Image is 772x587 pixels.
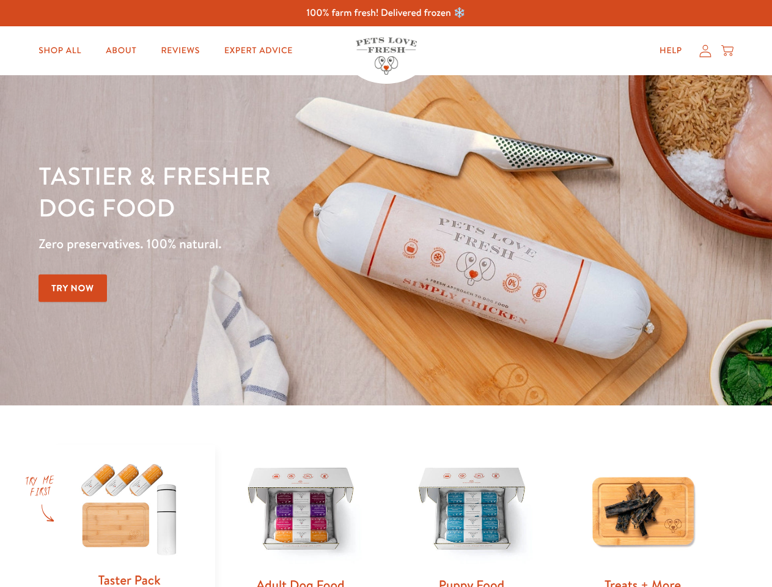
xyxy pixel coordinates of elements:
a: About [96,39,146,63]
a: Expert Advice [215,39,303,63]
a: Help [650,39,692,63]
a: Try Now [39,275,107,302]
p: Zero preservatives. 100% natural. [39,233,502,255]
img: Pets Love Fresh [356,37,417,75]
h1: Tastier & fresher dog food [39,160,502,223]
a: Reviews [151,39,209,63]
a: Shop All [29,39,91,63]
